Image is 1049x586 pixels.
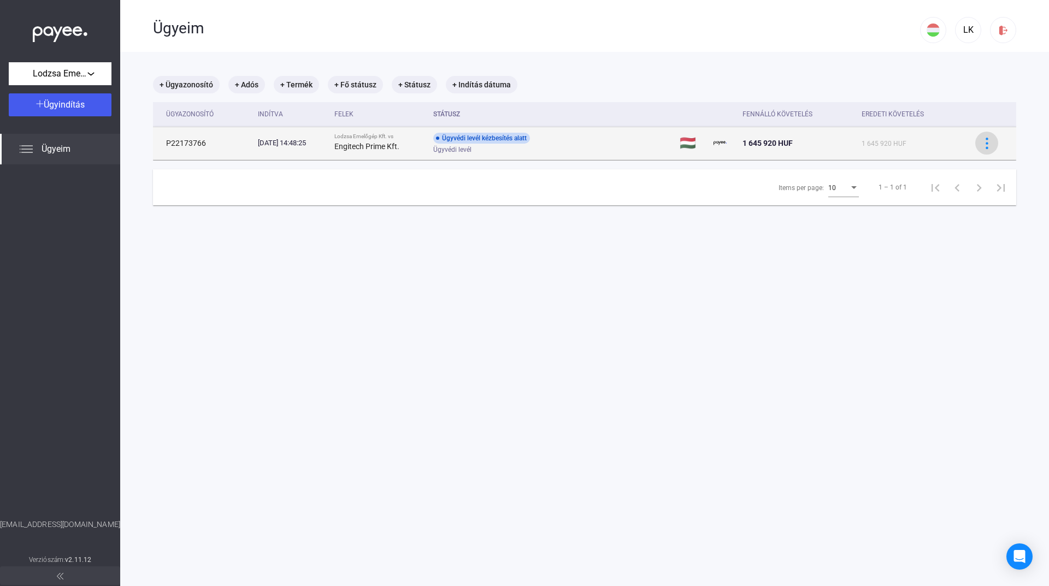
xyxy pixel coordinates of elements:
[981,138,993,149] img: more-blue
[258,138,326,149] div: [DATE] 14:48:25
[433,133,530,144] div: Ügyvédi levél kézbesítés alatt
[714,137,727,150] img: payee-logo
[258,108,283,121] div: Indítva
[65,556,91,564] strong: v2.11.12
[166,108,214,121] div: Ügyazonosító
[42,143,70,156] span: Ügyeim
[429,102,675,127] th: Státusz
[924,176,946,198] button: First page
[36,100,44,108] img: plus-white.svg
[57,573,63,579] img: arrow-double-left-grey.svg
[153,76,220,93] mat-chip: + Ügyazonosító
[862,140,906,147] span: 1 645 920 HUF
[334,142,399,151] strong: Engitech Prime Kft.
[166,108,249,121] div: Ügyazonosító
[927,23,940,37] img: HU
[955,17,981,43] button: LK
[828,181,859,194] mat-select: Items per page:
[990,17,1016,43] button: logout-red
[742,108,812,121] div: Fennálló követelés
[153,19,920,38] div: Ügyeim
[998,25,1009,36] img: logout-red
[258,108,326,121] div: Indítva
[44,99,85,110] span: Ügyindítás
[946,176,968,198] button: Previous page
[675,127,709,159] td: 🇭🇺
[9,93,111,116] button: Ügyindítás
[392,76,437,93] mat-chip: + Státusz
[959,23,977,37] div: LK
[990,176,1012,198] button: Last page
[334,108,353,121] div: Felek
[879,181,907,194] div: 1 – 1 of 1
[862,108,924,121] div: Eredeti követelés
[742,108,853,121] div: Fennálló követelés
[334,133,425,140] div: Lodzsa Emelőgép Kft. vs
[20,143,33,156] img: list.svg
[274,76,319,93] mat-chip: + Termék
[1006,543,1033,570] div: Open Intercom Messenger
[33,67,87,80] span: Lodzsa Emelőgép Kft.
[33,20,87,43] img: white-payee-white-dot.svg
[862,108,962,121] div: Eredeti követelés
[779,181,824,194] div: Items per page:
[328,76,383,93] mat-chip: + Fő státusz
[433,143,472,156] span: Ügyvédi levél
[920,17,946,43] button: HU
[334,108,425,121] div: Felek
[975,132,998,155] button: more-blue
[968,176,990,198] button: Next page
[9,62,111,85] button: Lodzsa Emelőgép Kft.
[153,127,254,159] td: P22173766
[446,76,517,93] mat-chip: + Indítás dátuma
[228,76,265,93] mat-chip: + Adós
[742,139,793,147] span: 1 645 920 HUF
[828,184,836,192] span: 10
